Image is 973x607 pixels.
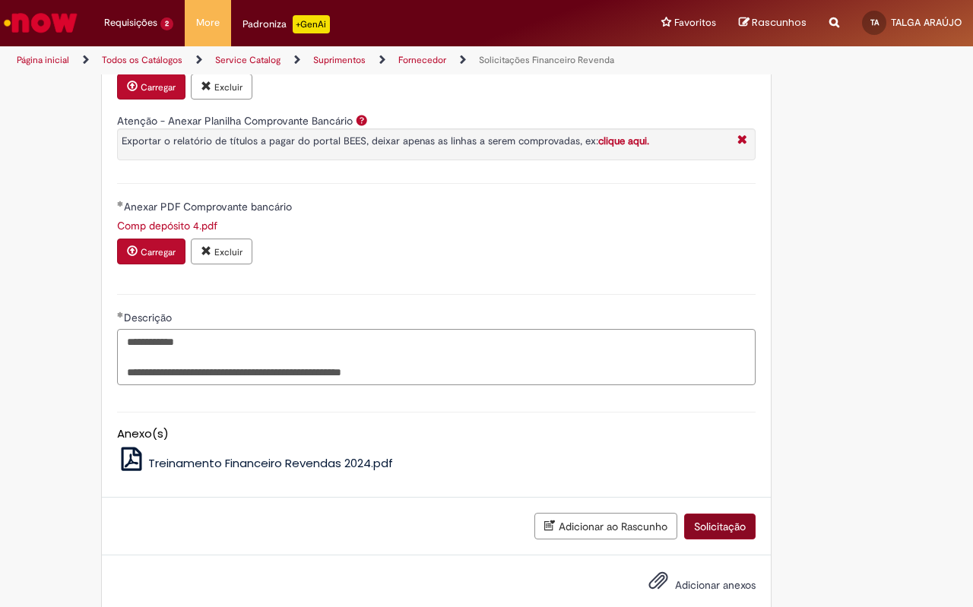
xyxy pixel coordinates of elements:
[160,17,173,30] span: 2
[102,54,182,66] a: Todos os Catálogos
[117,201,124,207] span: Obrigatório Preenchido
[11,46,637,74] ul: Trilhas de página
[313,54,366,66] a: Suprimentos
[117,311,124,318] span: Obrigatório Preenchido
[215,54,280,66] a: Service Catalog
[124,311,175,324] span: Descrição
[675,578,756,592] span: Adicionar anexos
[645,567,672,602] button: Adicionar anexos
[17,54,69,66] a: Página inicial
[117,114,353,128] label: Atenção - Anexar Planilha Comprovante Bancário
[148,455,393,471] span: Treinamento Financeiro Revendas 2024.pdf
[104,15,157,30] span: Requisições
[124,200,295,213] span: Anexar PDF Comprovante bancário
[242,15,330,33] div: Padroniza
[752,15,807,30] span: Rascunhos
[479,54,614,66] a: Solicitações Financeiro Revenda
[117,428,756,441] h5: Anexo(s)
[739,16,807,30] a: Rascunhos
[117,455,394,471] a: Treinamento Financeiro Revendas 2024.pdf
[141,246,176,258] small: Carregar
[398,54,446,66] a: Fornecedor
[117,219,217,232] a: Download de Comp depósito 4.pdf
[191,239,252,264] button: Excluir anexo Comp depósito 4.pdf
[2,8,80,38] img: ServiceNow
[870,17,879,27] span: TA
[117,74,185,100] button: Carregar anexo de Anexar Planilha Comprovante Bancário Required
[141,81,176,93] small: Carregar
[191,74,252,100] button: Excluir anexo Pasta2.xlsx
[534,513,677,539] button: Adicionar ao Rascunho
[353,114,371,126] span: Ajuda para Atenção - Anexar Planilha Comprovante Bancário
[734,133,751,149] i: Fechar More information Por question_atencao_comprovante_bancario
[293,15,330,33] p: +GenAi
[598,134,649,147] a: clique aqui.
[674,15,716,30] span: Favoritos
[122,134,649,147] span: Exportar o relatório de títulos a pagar do portal BEES, deixar apenas as linhas a serem comprovad...
[117,329,756,385] textarea: Descrição
[891,16,962,29] span: TALGA ARAÚJO
[214,246,242,258] small: Excluir
[684,514,756,539] button: Solicitação
[214,81,242,93] small: Excluir
[196,15,220,30] span: More
[117,239,185,264] button: Carregar anexo de Anexar PDF Comprovante bancário Required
